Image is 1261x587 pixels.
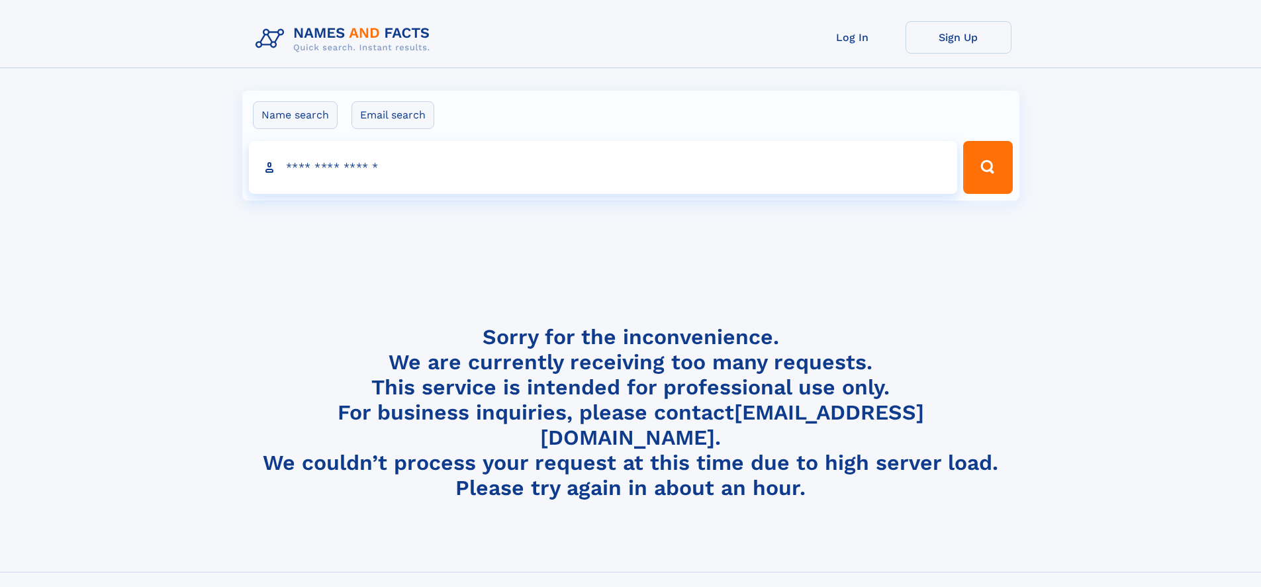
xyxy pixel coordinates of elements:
[253,101,338,129] label: Name search
[906,21,1011,54] a: Sign Up
[351,101,434,129] label: Email search
[800,21,906,54] a: Log In
[963,141,1012,194] button: Search Button
[540,400,924,450] a: [EMAIL_ADDRESS][DOMAIN_NAME]
[249,141,958,194] input: search input
[250,21,441,57] img: Logo Names and Facts
[250,324,1011,501] h4: Sorry for the inconvenience. We are currently receiving too many requests. This service is intend...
